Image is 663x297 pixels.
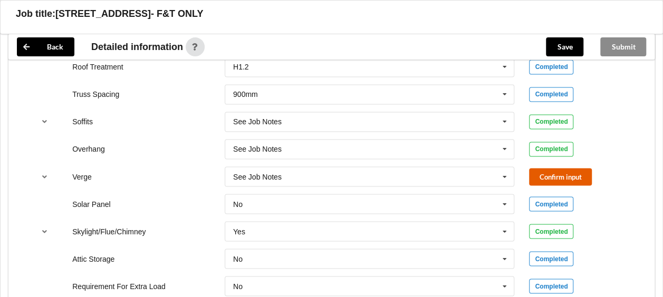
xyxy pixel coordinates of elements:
label: Requirement For Extra Load [72,282,166,290]
button: Save [546,37,583,56]
div: No [233,200,243,207]
button: Confirm input [529,168,592,185]
button: Back [17,37,74,56]
label: Verge [72,172,92,181]
label: Skylight/Flue/Chimney [72,227,146,235]
div: Yes [233,227,245,235]
h3: Job title: [16,8,55,20]
div: See Job Notes [233,173,282,180]
div: Completed [529,251,573,266]
div: Completed [529,224,573,239]
div: Completed [529,196,573,211]
span: Detailed information [91,42,183,52]
button: reference-toggle [34,112,55,131]
div: No [233,255,243,262]
label: Attic Storage [72,254,114,263]
label: Truss Spacing [72,90,119,98]
button: reference-toggle [34,222,55,241]
div: H1.2 [233,63,249,71]
div: See Job Notes [233,145,282,153]
div: See Job Notes [233,118,282,125]
h3: [STREET_ADDRESS]- F&T ONLY [55,8,203,20]
div: 900mm [233,91,258,98]
div: Completed [529,60,573,74]
label: Overhang [72,145,104,153]
button: reference-toggle [34,167,55,186]
div: Completed [529,87,573,102]
div: No [233,282,243,290]
div: Completed [529,142,573,156]
div: Completed [529,114,573,129]
div: Completed [529,279,573,293]
label: Soffits [72,117,93,126]
label: Roof Treatment [72,63,123,71]
label: Solar Panel [72,200,110,208]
